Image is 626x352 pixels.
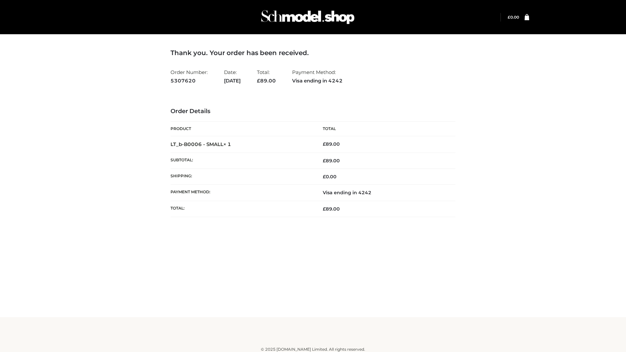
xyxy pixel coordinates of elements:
[313,122,455,136] th: Total
[257,66,276,86] li: Total:
[224,77,241,85] strong: [DATE]
[171,49,455,57] h3: Thank you. Your order has been received.
[508,15,519,20] bdi: 0.00
[223,141,231,147] strong: × 1
[171,122,313,136] th: Product
[171,141,231,147] strong: LT_b-B0006 - SMALL
[171,77,208,85] strong: 5307620
[171,153,313,169] th: Subtotal:
[508,15,519,20] a: £0.00
[171,169,313,185] th: Shipping:
[323,174,326,180] span: £
[257,78,260,84] span: £
[257,78,276,84] span: 89.00
[323,206,326,212] span: £
[323,158,340,164] span: 89.00
[171,108,455,115] h3: Order Details
[313,185,455,201] td: Visa ending in 4242
[323,206,340,212] span: 89.00
[292,66,343,86] li: Payment Method:
[171,201,313,217] th: Total:
[292,77,343,85] strong: Visa ending in 4242
[259,4,357,30] img: Schmodel Admin 964
[224,66,241,86] li: Date:
[323,158,326,164] span: £
[323,141,326,147] span: £
[323,174,336,180] bdi: 0.00
[508,15,510,20] span: £
[171,66,208,86] li: Order Number:
[323,141,340,147] bdi: 89.00
[171,185,313,201] th: Payment method:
